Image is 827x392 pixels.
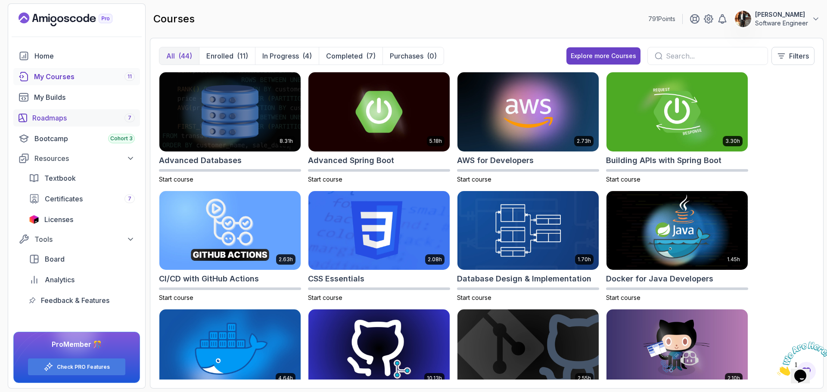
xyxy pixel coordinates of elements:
[159,273,259,285] h2: CI/CD with GitHub Actions
[648,15,675,23] p: 791 Points
[32,113,135,123] div: Roadmaps
[24,190,140,207] a: certificates
[34,133,135,144] div: Bootcamp
[606,72,748,151] img: Building APIs with Spring Boot card
[45,275,75,285] span: Analytics
[606,176,640,183] span: Start course
[578,375,591,382] p: 2.55h
[3,3,57,37] img: Chat attention grabber
[110,135,133,142] span: Cohort 3
[771,47,815,65] button: Filters
[428,256,442,263] p: 2.08h
[457,72,599,151] img: AWS for Developers card
[159,47,199,65] button: All(44)
[308,309,450,389] img: Git for Professionals card
[326,51,363,61] p: Completed
[566,47,640,65] button: Explore more Courses
[457,154,534,167] h2: AWS for Developers
[606,154,721,167] h2: Building APIs with Spring Boot
[34,92,135,102] div: My Builds
[24,170,140,187] a: textbook
[128,114,131,121] span: 7
[34,153,135,164] div: Resources
[199,47,255,65] button: Enrolled(11)
[57,364,110,370] a: Check PRO Features
[789,51,809,61] p: Filters
[13,151,140,166] button: Resources
[390,51,423,61] p: Purchases
[159,154,242,167] h2: Advanced Databases
[302,51,312,61] div: (4)
[308,72,450,151] img: Advanced Spring Boot card
[308,273,364,285] h2: CSS Essentials
[457,176,491,183] span: Start course
[159,294,193,301] span: Start course
[262,51,299,61] p: In Progress
[29,215,39,224] img: jetbrains icon
[24,211,140,228] a: licenses
[457,191,599,270] img: Database Design & Implementation card
[45,194,83,204] span: Certificates
[735,11,751,27] img: user profile image
[774,338,827,379] iframe: chat widget
[206,51,233,61] p: Enrolled
[457,294,491,301] span: Start course
[755,10,808,19] p: [PERSON_NAME]
[571,52,636,60] div: Explore more Courses
[666,51,761,61] input: Search...
[279,256,293,263] p: 2.63h
[429,138,442,145] p: 5.18h
[319,47,382,65] button: Completed(7)
[159,191,301,270] img: CI/CD with GitHub Actions card
[427,51,437,61] div: (0)
[366,51,376,61] div: (7)
[606,309,748,389] img: GitHub Toolkit card
[755,19,808,28] p: Software Engineer
[13,68,140,85] a: courses
[34,234,135,244] div: Tools
[727,256,740,263] p: 1.45h
[28,358,126,376] button: Check PRO Features
[308,176,342,183] span: Start course
[13,130,140,147] a: bootcamp
[577,138,591,145] p: 2.73h
[24,250,140,268] a: board
[308,191,450,270] img: CSS Essentials card
[308,294,342,301] span: Start course
[166,51,175,61] p: All
[237,51,248,61] div: (11)
[280,138,293,145] p: 8.31h
[159,176,193,183] span: Start course
[153,12,195,26] h2: courses
[45,254,65,264] span: Board
[44,214,73,225] span: Licenses
[127,73,132,80] span: 11
[13,109,140,127] a: roadmaps
[24,271,140,288] a: analytics
[278,375,293,382] p: 4.64h
[19,12,132,26] a: Landing page
[34,71,135,82] div: My Courses
[3,3,7,11] span: 1
[457,309,599,389] img: Git & GitHub Fundamentals card
[44,173,76,183] span: Textbook
[427,375,442,382] p: 10.13h
[606,294,640,301] span: Start course
[178,51,192,61] div: (44)
[159,309,301,389] img: Docker For Professionals card
[728,375,740,382] p: 2.10h
[13,47,140,65] a: home
[725,138,740,145] p: 3.30h
[13,89,140,106] a: builds
[606,273,713,285] h2: Docker for Java Developers
[13,231,140,247] button: Tools
[24,292,140,309] a: feedback
[382,47,444,65] button: Purchases(0)
[308,154,394,167] h2: Advanced Spring Boot
[41,295,109,306] span: Feedback & Features
[34,51,135,61] div: Home
[457,273,591,285] h2: Database Design & Implementation
[128,195,131,202] span: 7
